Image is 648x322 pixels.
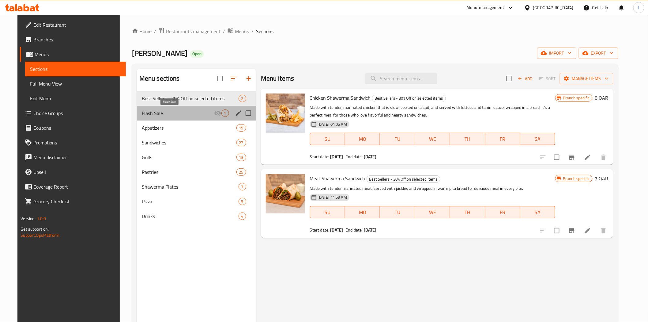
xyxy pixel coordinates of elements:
li: / [154,28,156,35]
img: Chicken Shawerma Sandwich [266,94,305,133]
button: TH [450,133,485,145]
a: Edit Restaurant [20,17,126,32]
span: SA [523,208,553,217]
li: / [251,28,254,35]
div: Best Sellers - 30% Off on selected items [142,95,239,102]
a: Edit menu item [584,227,591,234]
span: [DATE] 11:59 AM [315,194,349,200]
button: WE [415,206,450,218]
button: TU [380,206,415,218]
span: Menus [35,51,121,58]
nav: breadcrumb [132,27,618,35]
span: End date: [346,226,363,234]
a: Branches [20,32,126,47]
button: export [579,48,618,59]
span: Select to update [550,224,563,237]
span: Select all sections [214,72,227,85]
div: Shawerma Plates [142,183,239,190]
button: FR [485,206,520,218]
button: Branch-specific-item [564,150,579,165]
span: [PERSON_NAME] [132,46,187,60]
div: Flash Sale1edit [137,106,256,121]
span: TU [382,208,413,217]
span: 5 [239,199,246,205]
button: import [537,48,576,59]
a: Menus [228,27,249,35]
button: Add [515,74,535,83]
span: Edit Menu [30,95,121,102]
span: [DATE] 04:05 AM [315,121,349,127]
span: Promotions [33,139,121,146]
span: TH [453,208,483,217]
h6: 7 QAR [595,174,608,183]
span: 2 [239,96,246,102]
span: Choice Groups [33,109,121,117]
img: Meat Shawerma Sandwich [266,174,305,213]
div: items [236,168,246,176]
span: Best Sellers - 30% Off on selected items [367,176,440,183]
span: MO [348,135,378,144]
div: items [236,154,246,161]
button: MO [345,206,380,218]
span: Upsell [33,168,121,176]
span: Best Sellers - 30% Off on selected items [372,95,446,102]
div: Shawerma Plates3 [137,179,256,194]
nav: Menu sections [137,89,256,226]
span: Add [517,75,533,82]
span: Meat Shawerma Sandwich [310,174,365,183]
span: Sections [30,65,121,73]
span: Coverage Report [33,183,121,190]
a: Upsell [20,165,126,179]
span: WE [418,208,448,217]
div: Pizza5 [137,194,256,209]
span: 27 [237,140,246,146]
div: Drinks [142,213,239,220]
a: Promotions [20,135,126,150]
button: TU [380,133,415,145]
a: Sections [25,62,126,76]
span: Grills [142,154,236,161]
a: Grocery Checklist [20,194,126,209]
span: Open [190,51,204,56]
span: Edit Restaurant [33,21,121,29]
div: items [236,124,246,132]
button: SU [310,133,345,145]
span: Start date: [310,153,330,161]
span: Start date: [310,226,330,234]
button: MO [345,133,380,145]
b: [DATE] [330,226,343,234]
span: Pastries [142,168,236,176]
span: Branch specific [560,95,592,101]
span: Sandwiches [142,139,236,146]
button: Branch-specific-item [564,223,579,238]
span: Grocery Checklist [33,198,121,205]
span: Appetizers [142,124,236,132]
span: Select section first [535,74,560,83]
span: Pizza [142,198,239,205]
div: [GEOGRAPHIC_DATA] [533,4,574,11]
button: Manage items [560,73,613,84]
span: Coupons [33,124,121,132]
a: Home [132,28,152,35]
a: Coupons [20,121,126,135]
div: Best Sellers - 30% Off on selected items [372,95,446,102]
span: 1.0.0 [37,215,46,223]
span: Select section [503,72,515,85]
a: Coverage Report [20,179,126,194]
div: items [239,198,246,205]
div: Grills13 [137,150,256,165]
button: SU [310,206,345,218]
span: TH [453,135,483,144]
div: items [221,109,229,117]
div: Menu-management [467,4,504,11]
span: 4 [239,213,246,219]
div: Appetizers15 [137,121,256,135]
b: [DATE] [364,153,377,161]
span: Flash Sale [142,109,214,117]
span: TU [382,135,413,144]
button: SA [520,133,555,145]
button: SA [520,206,555,218]
span: I [638,4,639,11]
